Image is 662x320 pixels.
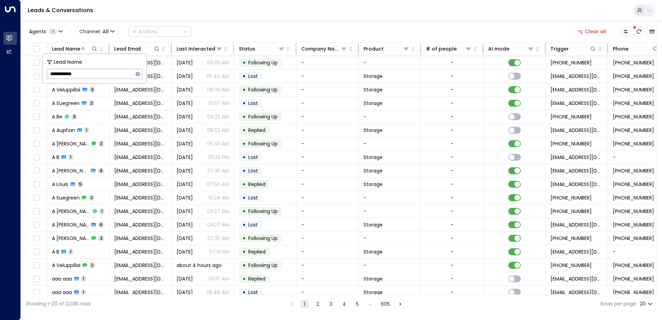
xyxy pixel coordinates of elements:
td: - [296,137,359,150]
span: +447815124587 [613,140,654,147]
span: Jul 07, 2025 [177,154,193,161]
span: aberaveluppillai@gmail.com [114,262,167,269]
span: Storage [364,221,383,228]
td: - [296,164,359,177]
div: • [242,124,246,136]
button: Go to next page [396,300,404,308]
p: 10:24 AM [208,194,229,201]
div: - [451,73,454,80]
span: terrepin4@gmail.com [114,235,167,242]
span: Replied [248,181,266,188]
span: Toggle select row [32,167,41,175]
span: Toggle select row [32,140,41,148]
button: Go to page 4 [340,300,348,308]
span: Sep 11, 2025 [177,86,193,93]
span: aaa aaa [52,275,72,282]
div: - [451,289,454,296]
span: +447903315290 [613,100,654,107]
div: • [242,57,246,69]
div: - [451,262,454,269]
div: AI mode [488,45,509,53]
button: Agents1 [26,27,65,36]
span: Storage [364,167,383,174]
p: 07:35 AM [207,167,229,174]
label: Rows per page: [601,300,637,308]
div: Phone [613,45,659,53]
p: 04:22 AM [207,113,229,120]
span: 1 [84,127,89,133]
p: 05:43 AM [207,140,229,147]
div: Last Interacted [177,45,223,53]
span: Toggle select row [32,234,41,243]
div: # of people [426,45,472,53]
span: A Suegreen [52,194,80,201]
span: +447903315290 [551,194,592,201]
span: Toggle select all [32,45,41,54]
span: +447817442629 [551,113,592,120]
span: leads@space-station.co.uk [551,86,603,93]
span: angelasuegreen@hotmail.com [114,194,167,201]
div: - [451,140,454,147]
div: • [242,232,246,244]
a: Leads & Conversations [28,6,93,14]
span: +447766945976 [551,235,592,242]
p: 09:26 AM [207,59,229,66]
span: A Hassett [52,167,89,174]
span: +447932945370 [613,262,654,269]
td: - [296,97,359,110]
span: Jun 18, 2025 [177,181,193,188]
span: 1 [81,289,86,295]
div: … [366,300,375,308]
td: - [359,110,421,123]
div: • [242,84,246,96]
span: Following Up [248,59,278,66]
span: +447817442629 [613,113,654,120]
span: veneer62twirler@icloud.com [114,113,167,120]
span: Toggle select row [32,180,41,189]
span: A B [52,248,59,255]
td: - [296,259,359,272]
p: 05:44 AM [206,73,229,80]
span: +447932945370 [551,262,592,269]
div: - [451,221,454,228]
span: Toggle select row [32,99,41,108]
span: Lost [248,100,258,107]
span: +447766945976 [613,235,654,242]
span: leads@space-station.co.uk [551,289,603,296]
span: A Humphreys [52,140,89,147]
div: Phone [613,45,628,53]
span: +447742181679 [613,221,654,228]
div: Product [364,45,384,53]
td: - [296,110,359,123]
div: 20 [640,299,654,309]
span: Agents [29,29,46,34]
span: andrewsmith@gmail.com [114,289,167,296]
div: • [242,246,246,258]
span: 1 [68,249,73,255]
span: 3 [89,87,95,92]
div: • [242,165,246,177]
span: Storage [364,275,383,282]
span: Toggle select row [32,113,41,121]
td: - [296,191,359,204]
td: - [296,83,359,96]
span: +447989445861 [613,127,654,134]
p: 10:07 AM [208,100,229,107]
td: - [359,191,421,204]
span: Replied [248,275,266,282]
span: +447932945370 [613,86,654,93]
span: Jul 25, 2025 [177,194,193,201]
div: - [451,127,454,134]
span: There are new threads available. Refresh the grid to view the latest updates. [634,27,644,36]
span: Toggle select row [32,72,41,81]
div: - [451,181,454,188]
span: Toggle select row [32,221,41,229]
span: A Auphan [52,127,75,134]
span: +447921211211 [613,275,654,282]
td: - [359,232,421,245]
p: 05:23 PM [208,154,229,161]
div: Showing 1-20 of 12,081 rows [26,300,91,308]
span: 6 [98,222,104,228]
span: bojivo7021@fuasha.com [114,154,167,161]
div: - [451,275,454,282]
